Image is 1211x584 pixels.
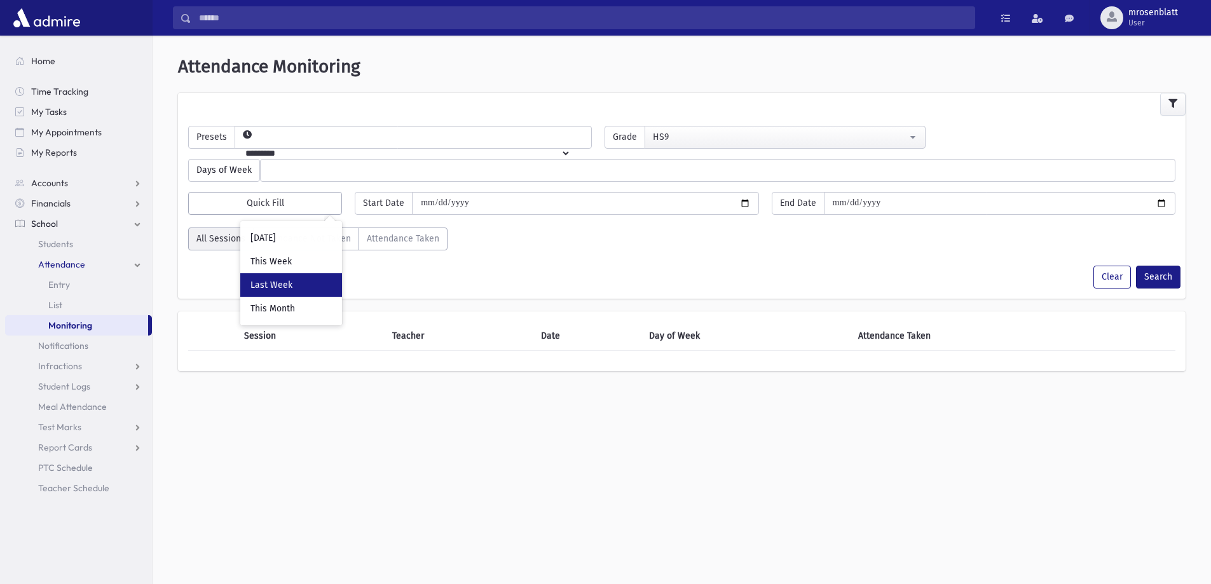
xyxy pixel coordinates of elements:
[5,122,152,142] a: My Appointments
[1128,18,1178,28] span: User
[5,437,152,458] a: Report Cards
[31,218,58,229] span: School
[38,421,81,433] span: Test Marks
[605,126,645,149] span: Grade
[1128,8,1178,18] span: mrosenblatt
[191,6,975,29] input: Search
[5,142,152,163] a: My Reports
[48,279,70,290] span: Entry
[641,322,850,351] th: Day of Week
[5,275,152,295] a: Entry
[772,192,824,215] span: End Date
[31,86,88,97] span: Time Tracking
[178,56,360,77] span: Attendance Monitoring
[5,356,152,376] a: Infractions
[48,320,92,331] span: Monitoring
[5,173,152,193] a: Accounts
[5,295,152,315] a: List
[645,126,925,149] button: HS9
[240,273,342,297] div: Last Week
[188,159,260,182] span: Days of Week
[38,442,92,453] span: Report Cards
[851,322,1128,351] th: Attendance Taken
[188,227,448,255] div: AttTaken
[38,340,88,351] span: Notifications
[5,193,152,214] a: Financials
[5,478,152,498] a: Teacher Schedule
[188,192,342,215] button: Quick Fill
[38,360,82,372] span: Infractions
[38,381,90,392] span: Student Logs
[653,130,907,144] div: HS9
[359,227,448,250] label: Attendance Taken
[1093,266,1131,289] button: Clear
[5,336,152,356] a: Notifications
[31,177,68,189] span: Accounts
[240,226,342,250] div: [DATE]
[5,234,152,254] a: Students
[31,55,55,67] span: Home
[5,51,152,71] a: Home
[533,322,641,351] th: Date
[38,482,109,494] span: Teacher Schedule
[5,376,152,397] a: Student Logs
[48,299,62,311] span: List
[385,322,533,351] th: Teacher
[5,458,152,478] a: PTC Schedule
[38,401,107,412] span: Meal Attendance
[5,315,148,336] a: Monitoring
[5,397,152,417] a: Meal Attendance
[1136,266,1180,289] button: Search
[355,192,413,215] span: Start Date
[5,417,152,437] a: Test Marks
[10,5,83,31] img: AdmirePro
[236,322,385,351] th: Session
[5,102,152,122] a: My Tasks
[240,297,342,320] div: This Month
[38,259,85,270] span: Attendance
[188,126,235,149] span: Presets
[38,462,93,473] span: PTC Schedule
[188,227,254,250] label: All Sessions
[31,106,67,118] span: My Tasks
[38,238,73,250] span: Students
[5,214,152,234] a: School
[5,81,152,102] a: Time Tracking
[31,126,102,138] span: My Appointments
[5,254,152,275] a: Attendance
[247,198,284,208] span: Quick Fill
[31,198,71,209] span: Financials
[31,147,77,158] span: My Reports
[240,250,342,273] div: This Week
